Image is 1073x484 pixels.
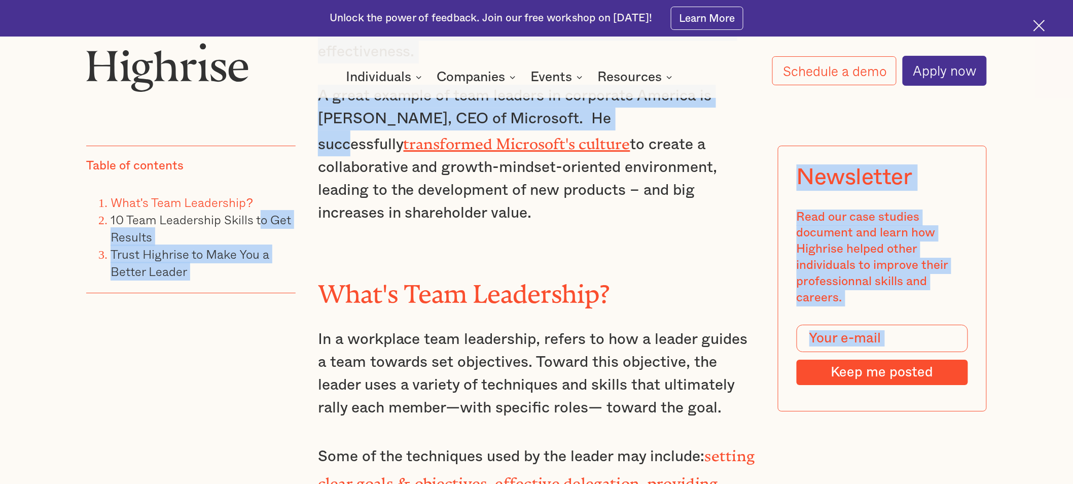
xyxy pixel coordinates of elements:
div: Events [531,71,573,83]
a: Schedule a demo [772,56,897,86]
div: Read our case studies document and learn how Highrise helped other individuals to improve their p... [797,210,969,306]
p: In a workplace team leadership, refers to how a leader guides a team towards set objectives. Towa... [318,328,756,420]
p: A great example of team leaders in corporate America is [PERSON_NAME], CEO of Microsoft. He succe... [318,85,756,225]
div: Companies [437,71,506,83]
form: Modal Form [797,325,969,386]
a: transformed Microsoft's culture [404,135,630,145]
a: What's Team Leadership? [111,193,253,212]
a: Trust Highrise to Make You a Better Leader [111,245,269,281]
img: Highrise logo [86,43,249,92]
div: Individuals [346,71,425,83]
a: Learn More [671,7,743,29]
div: Unlock the power of feedback. Join our free workshop on [DATE]! [330,11,653,26]
a: 10 Team Leadership Skills to Get Results [111,211,291,247]
h2: What's Team Leadership? [318,273,756,302]
div: Individuals [346,71,412,83]
div: Resources [598,71,662,83]
div: Events [531,71,586,83]
div: Companies [437,71,519,83]
img: Cross icon [1033,20,1045,31]
div: Table of contents [86,159,184,175]
div: Resources [598,71,675,83]
input: Your e-mail [797,325,969,353]
a: Apply now [903,56,987,85]
div: Newsletter [797,165,913,191]
input: Keep me posted [797,360,969,386]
